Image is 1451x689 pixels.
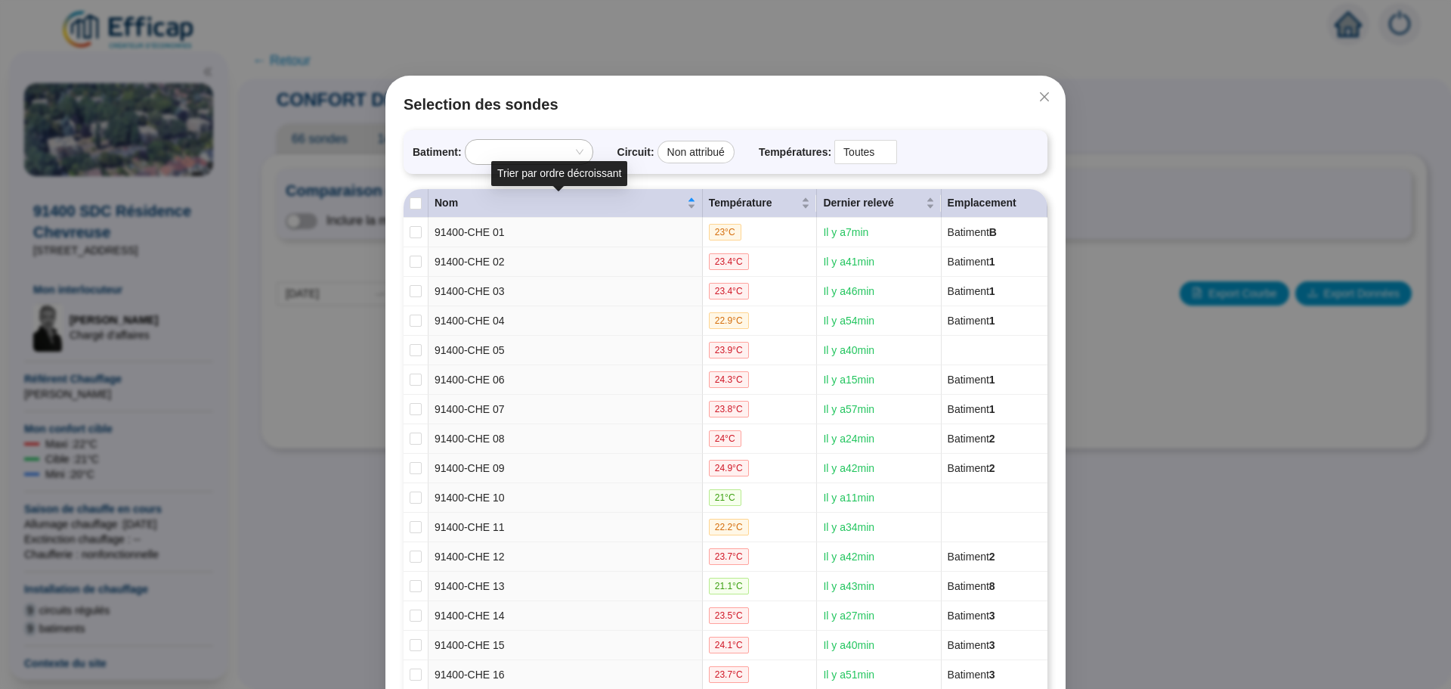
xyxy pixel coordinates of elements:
[948,551,995,563] span: Batiment
[823,639,874,651] span: Il y a 40 min
[948,669,995,681] span: Batiment
[989,403,995,415] span: 1
[823,462,874,474] span: Il y a 42 min
[1032,91,1057,103] span: Fermer
[823,433,874,445] span: Il y a 24 min
[709,578,749,594] span: 21.1 °C
[709,312,749,329] span: 22.9 °C
[989,639,995,651] span: 3
[989,374,995,386] span: 1
[709,607,749,624] span: 23.5 °C
[823,580,874,592] span: Il y a 43 min
[428,631,703,660] td: 91400-CHE 15
[948,256,995,268] span: Batiment
[428,483,703,513] td: 91400-CHE 10
[989,433,995,445] span: 2
[491,161,627,186] div: Trier par ordre décroissant
[428,601,703,631] td: 91400-CHE 14
[989,610,995,622] span: 3
[709,489,741,506] span: 21 °C
[989,256,995,268] span: 1
[823,551,874,563] span: Il y a 42 min
[989,551,995,563] span: 2
[709,283,749,299] span: 23.4 °C
[428,542,703,572] td: 91400-CHE 12
[823,256,874,268] span: Il y a 41 min
[1032,85,1057,109] button: Close
[413,144,462,160] span: Batiment :
[709,253,749,270] span: 23.4 °C
[435,195,684,211] span: Nom
[823,226,868,238] span: Il y a 7 min
[948,580,995,592] span: Batiment
[709,224,741,241] span: 23 °C
[989,315,995,327] span: 1
[428,189,703,218] th: Nom
[657,141,735,163] div: Non attribué
[428,454,703,483] td: 91400-CHE 09
[1038,91,1050,103] span: close
[948,462,995,474] span: Batiment
[823,403,874,415] span: Il y a 57 min
[404,94,1047,115] span: Selection des sondes
[709,460,749,476] span: 24.9 °C
[709,401,749,417] span: 23.8 °C
[428,218,703,247] td: 91400-CHE 01
[880,147,889,157] span: down
[428,247,703,277] td: 91400-CHE 02
[428,365,703,395] td: 91400-CHE 06
[823,315,874,327] span: Il y a 54 min
[617,144,654,160] span: Circuit :
[709,371,749,388] span: 24.3 °C
[823,521,874,533] span: Il y a 34 min
[823,374,874,386] span: Il y a 15 min
[989,580,995,592] span: 8
[709,195,799,211] span: Température
[428,336,703,365] td: 91400-CHE 05
[709,342,749,358] span: 23.9 °C
[948,639,995,651] span: Batiment
[823,669,874,681] span: Il y a 51 min
[428,572,703,601] td: 91400-CHE 13
[709,548,749,565] span: 23.7 °C
[989,462,995,474] span: 2
[823,285,874,297] span: Il y a 46 min
[428,277,703,306] td: 91400-CHE 03
[948,226,997,238] span: Batiment
[709,430,741,447] span: 24 °C
[843,141,888,163] span: Toutes
[948,403,995,415] span: Batiment
[989,226,997,238] span: B
[703,189,818,218] th: Température
[709,637,749,653] span: 24.1 °C
[948,433,995,445] span: Batiment
[817,189,941,218] th: Dernier relevé
[948,610,995,622] span: Batiment
[989,669,995,681] span: 3
[823,344,874,356] span: Il y a 40 min
[428,424,703,454] td: 91400-CHE 08
[428,395,703,424] td: 91400-CHE 07
[948,315,995,327] span: Batiment
[948,285,995,297] span: Batiment
[759,144,831,160] span: Températures :
[823,492,874,504] span: Il y a 11 min
[823,610,874,622] span: Il y a 27 min
[709,519,749,535] span: 22.2 °C
[428,513,703,542] td: 91400-CHE 11
[948,374,995,386] span: Batiment
[428,306,703,336] td: 91400-CHE 04
[948,195,1041,211] div: Emplacement
[709,666,749,683] span: 23.7 °C
[989,285,995,297] span: 1
[823,195,922,211] span: Dernier relevé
